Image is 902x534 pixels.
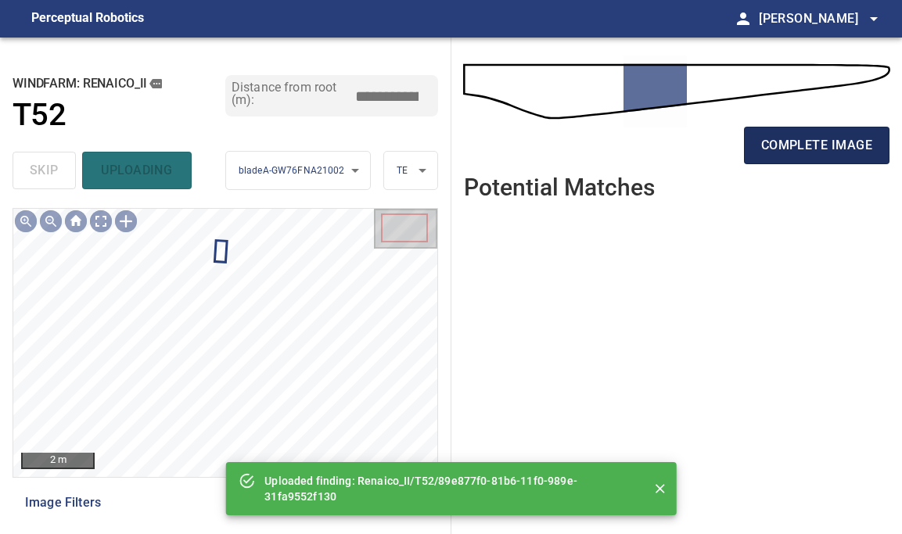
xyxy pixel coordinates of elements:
[13,484,438,521] div: Image Filters
[864,9,883,28] span: arrow_drop_down
[88,209,113,234] img: Toggle full page
[759,8,883,30] span: [PERSON_NAME]
[264,475,577,503] a: Renaico_II/T52/89e877f0-81b6-11f0-989e-31fa9552f130
[13,97,225,134] a: T52
[13,97,66,134] h1: T52
[147,75,164,92] button: copy message details
[232,81,354,106] label: Distance from root (m):
[113,209,138,234] img: Toggle selection
[13,75,225,92] h2: windfarm: Renaico_II
[239,165,345,176] span: bladeA-GW76FNA21002
[650,478,670,499] button: Close
[226,151,370,191] div: bladeA-GW76FNA21002
[13,209,38,234] img: Zoom in
[264,473,638,504] p: Uploaded finding:
[31,6,144,31] figcaption: Perceptual Robotics
[38,209,63,234] img: Zoom out
[63,209,88,234] img: Go home
[397,165,408,176] span: TE
[734,9,753,28] span: person
[761,134,872,156] span: complete image
[384,151,437,191] div: TE
[753,3,883,34] button: [PERSON_NAME]
[744,127,889,164] button: complete image
[464,174,655,200] h2: Potential Matches
[25,493,407,512] span: Image Filters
